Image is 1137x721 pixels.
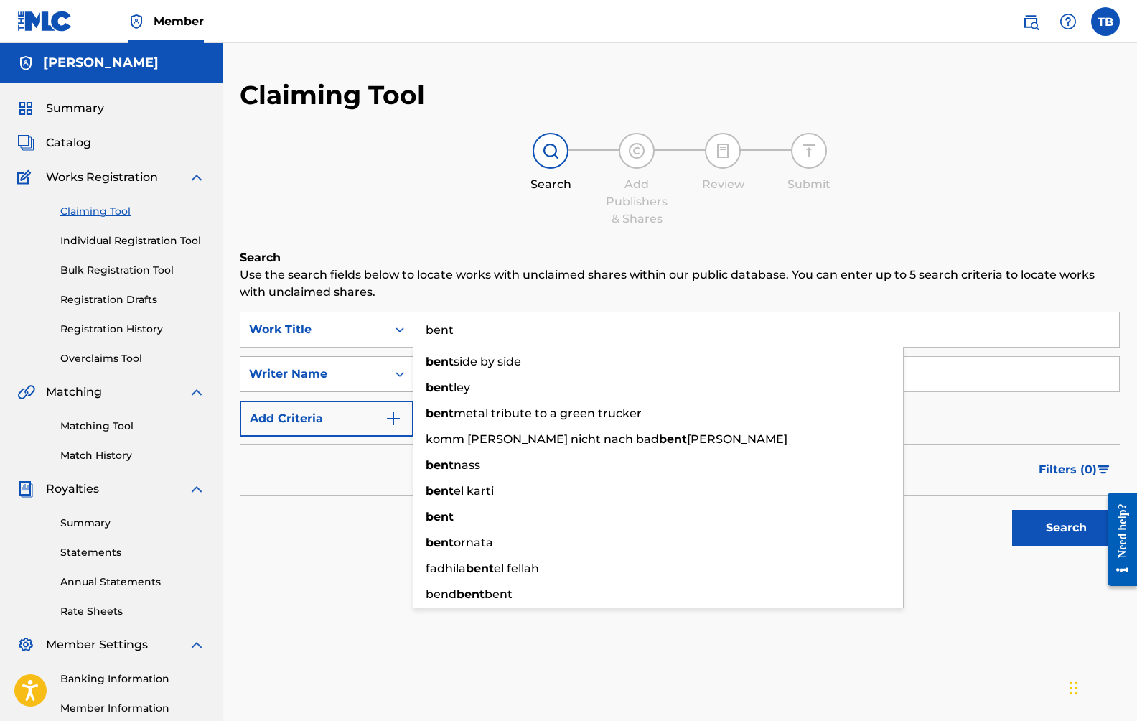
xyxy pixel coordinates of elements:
span: Member [154,13,204,29]
img: Works Registration [17,169,36,186]
strong: bent [659,432,687,446]
img: 9d2ae6d4665cec9f34b9.svg [385,410,402,427]
img: Top Rightsholder [128,13,145,30]
div: User Menu [1091,7,1120,36]
form: Search Form [240,312,1120,553]
span: fadhila [426,562,466,575]
span: Royalties [46,480,99,498]
a: Registration Drafts [60,292,205,307]
span: Works Registration [46,169,158,186]
span: Summary [46,100,104,117]
img: step indicator icon for Review [714,142,731,159]
a: Match History [60,448,205,463]
img: expand [188,383,205,401]
span: ley [454,381,470,394]
h5: Tony Bracey [43,55,159,71]
img: expand [188,169,205,186]
strong: bent [457,587,485,601]
img: search [1022,13,1039,30]
img: MLC Logo [17,11,72,32]
h2: Claiming Tool [240,79,425,111]
img: Summary [17,100,34,117]
img: step indicator icon for Add Publishers & Shares [628,142,645,159]
h6: Search [240,249,1120,266]
strong: bent [426,355,454,368]
div: Writer Name [249,366,378,383]
span: el fellah [494,562,539,575]
strong: bent [466,562,494,575]
span: komm [PERSON_NAME] nicht nach bad [426,432,659,446]
div: Work Title [249,321,378,338]
a: Annual Statements [60,575,205,590]
strong: bent [426,458,454,472]
span: nass [454,458,480,472]
a: Overclaims Tool [60,351,205,366]
img: expand [188,480,205,498]
img: Accounts [17,55,34,72]
iframe: Resource Center [1097,478,1137,601]
strong: bent [426,406,454,420]
span: el karti [454,484,494,498]
strong: bent [426,510,454,524]
strong: bent [426,484,454,498]
span: side by side [454,355,521,368]
a: Bulk Registration Tool [60,263,205,278]
button: Add Criteria [240,401,413,437]
div: Help [1054,7,1082,36]
img: step indicator icon for Search [542,142,559,159]
img: Member Settings [17,636,34,653]
img: Royalties [17,480,34,498]
button: Search [1012,510,1120,546]
iframe: Chat Widget [1065,652,1137,721]
div: Submit [773,176,845,193]
a: Public Search [1016,7,1045,36]
img: filter [1098,465,1110,474]
img: expand [188,636,205,653]
a: Summary [60,516,205,531]
a: SummarySummary [17,100,104,117]
div: Review [687,176,759,193]
span: Member Settings [46,636,148,653]
strong: bent [426,536,454,549]
span: bend [426,587,457,601]
span: metal tribute to a green trucker [454,406,642,420]
div: Search [515,176,586,193]
img: step indicator icon for Submit [800,142,818,159]
a: Individual Registration Tool [60,233,205,248]
p: Use the search fields below to locate works with unclaimed shares within our public database. You... [240,266,1120,301]
div: Add Publishers & Shares [601,176,673,228]
span: Catalog [46,134,91,152]
a: Banking Information [60,671,205,687]
a: Matching Tool [60,419,205,434]
a: Claiming Tool [60,204,205,219]
span: [PERSON_NAME] [687,432,787,446]
a: Rate Sheets [60,604,205,619]
span: Filters ( 0 ) [1039,461,1097,478]
strong: bent [426,381,454,394]
a: CatalogCatalog [17,134,91,152]
span: Matching [46,383,102,401]
img: Matching [17,383,35,401]
img: help [1059,13,1077,30]
a: Member Information [60,701,205,716]
a: Statements [60,545,205,560]
a: Registration History [60,322,205,337]
span: ornata [454,536,493,549]
div: Drag [1070,666,1078,710]
img: Catalog [17,134,34,152]
button: Filters (0) [1030,452,1120,488]
span: bent [485,587,513,601]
